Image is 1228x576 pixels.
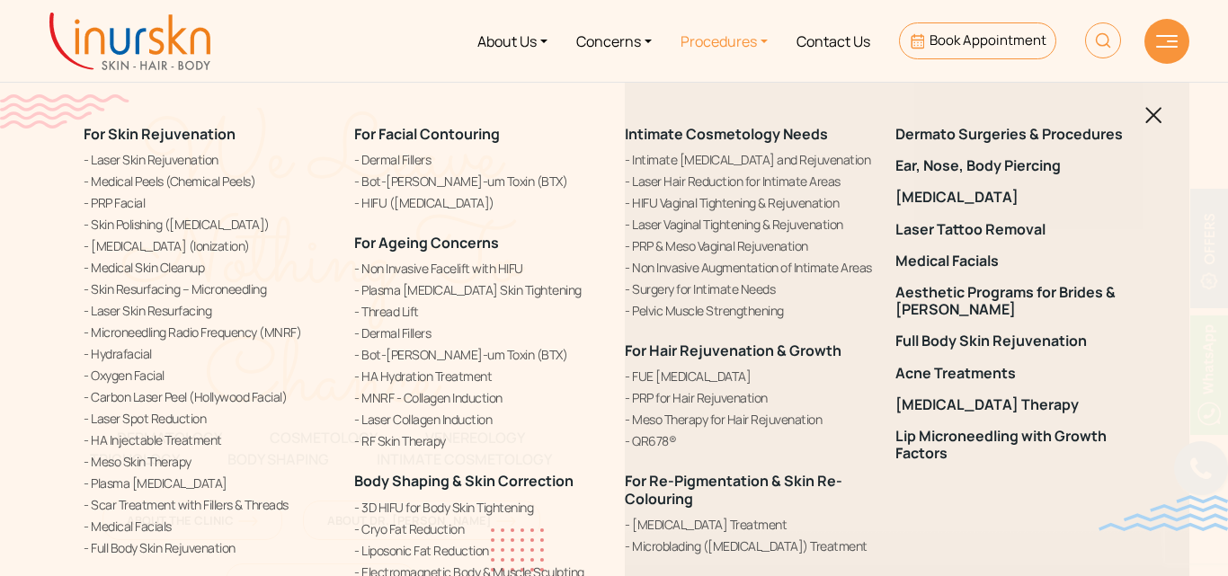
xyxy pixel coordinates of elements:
[625,301,874,320] a: Pelvic Muscle Strengthening
[625,536,874,555] a: Microblading ([MEDICAL_DATA]) Treatment
[84,409,333,428] a: Laser Spot Reduction
[895,253,1144,270] a: Medical Facials
[354,388,603,407] a: MNRF - Collagen Induction
[354,367,603,385] a: HA Hydration Treatment
[84,215,333,234] a: Skin Polishing ([MEDICAL_DATA])
[625,367,874,385] a: FUE [MEDICAL_DATA]
[84,258,333,277] a: Medical Skin Cleanup
[625,258,874,277] a: Non Invasive Augmentation of Intimate Areas
[84,150,333,169] a: Laser Skin Rejuvenation
[84,387,333,406] a: Carbon Laser Peel (Hollywood Facial)
[895,157,1144,174] a: Ear, Nose, Body Piercing
[625,124,828,144] a: Intimate Cosmetology Needs
[625,341,841,360] a: For Hair Rejuvenation & Growth
[666,7,782,75] a: Procedures
[895,284,1144,318] a: Aesthetic Programs for Brides & [PERSON_NAME]
[354,323,603,342] a: Dermal Fillers
[895,221,1144,238] a: Laser Tattoo Removal
[782,7,885,75] a: Contact Us
[625,431,874,450] a: QR678®
[625,172,874,191] a: Laser Hair Reduction for Intimate Areas
[354,233,499,253] a: For Ageing Concerns
[84,452,333,471] a: Meso Skin Therapy
[625,388,874,407] a: PRP for Hair Rejuvenation
[625,279,874,298] a: Surgery for Intimate Needs
[625,515,874,534] a: [MEDICAL_DATA] Treatment
[84,366,333,385] a: Oxygen Facial
[354,280,603,299] a: Plasma [MEDICAL_DATA] Skin Tightening
[895,189,1144,206] a: [MEDICAL_DATA]
[625,193,874,212] a: HIFU Vaginal Tightening & Rejuvenation
[84,124,236,144] a: For Skin Rejuvenation
[354,193,603,212] a: HIFU ([MEDICAL_DATA])
[625,410,874,429] a: Meso Therapy for Hair Rejuvenation
[84,495,333,514] a: Scar Treatment with Fillers & Threads
[354,150,603,169] a: Dermal Fillers
[1145,107,1162,124] img: blackclosed
[895,365,1144,382] a: Acne Treatments
[354,302,603,321] a: Thread Lift
[895,332,1144,350] a: Full Body Skin Rejuvenation
[84,172,333,191] a: Medical Peels (Chemical Peels)
[895,126,1144,143] a: Dermato Surgeries & Procedures
[84,517,333,536] a: Medical Facials
[354,431,603,450] a: RF Skin Therapy
[895,428,1144,462] a: Lip Microneedling with Growth Factors
[930,31,1046,49] span: Book Appointment
[84,323,333,341] a: Microneedling Radio Frequency (MNRF)
[354,541,603,560] a: Liposonic Fat Reduction
[354,259,603,278] a: Non Invasive Facelift with HIFU
[354,410,603,429] a: Laser Collagen Induction
[354,498,603,517] a: 3D HIFU for Body Skin Tightening
[354,471,574,491] a: Body Shaping & Skin Correction
[1156,35,1178,48] img: hamLine.svg
[1085,22,1121,58] img: HeaderSearch
[354,172,603,191] a: Bot-[PERSON_NAME]-um Toxin (BTX)
[84,344,333,363] a: Hydrafacial
[84,430,333,449] a: HA Injectable Treatment
[625,215,874,234] a: Laser Vaginal Tightening & Rejuvenation
[84,301,333,320] a: Laser Skin Resurfacing
[49,13,210,70] img: inurskn-logo
[354,124,500,144] a: For Facial Contouring
[84,279,333,298] a: Skin Resurfacing – Microneedling
[1099,495,1228,531] img: bluewave
[354,519,603,538] a: Cryo Fat Reduction
[463,7,562,75] a: About Us
[562,7,666,75] a: Concerns
[899,22,1056,59] a: Book Appointment
[895,396,1144,413] a: [MEDICAL_DATA] Therapy
[354,345,603,364] a: Bot-[PERSON_NAME]-um Toxin (BTX)
[84,538,333,557] a: Full Body Skin Rejuvenation
[625,236,874,255] a: PRP & Meso Vaginal Rejuvenation
[84,236,333,255] a: [MEDICAL_DATA] (Ionization)
[84,474,333,492] a: Plasma [MEDICAL_DATA]
[625,150,874,169] a: Intimate [MEDICAL_DATA] and Rejuvenation
[84,193,333,212] a: PRP Facial
[625,471,842,508] a: For Re-Pigmentation & Skin Re-Colouring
